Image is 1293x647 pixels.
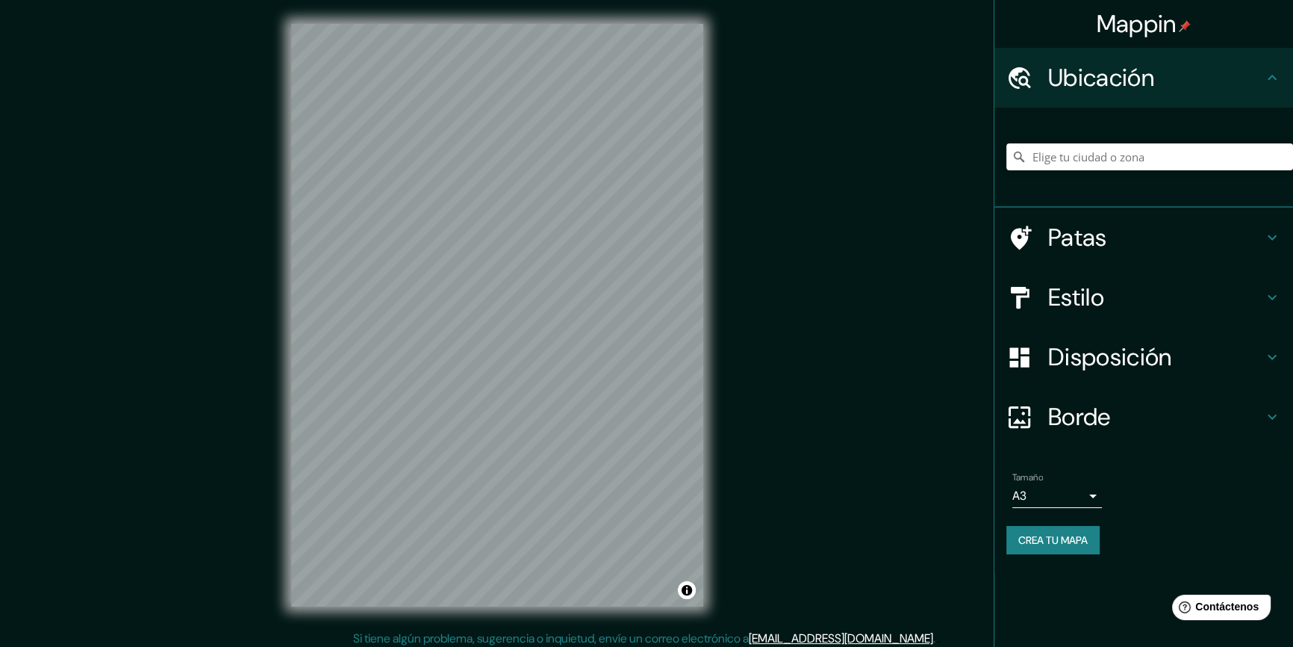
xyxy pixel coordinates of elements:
canvas: Mapa [291,24,703,607]
button: Activar o desactivar atribución [678,581,696,599]
font: Disposición [1048,341,1171,373]
button: Crea tu mapa [1006,526,1100,554]
div: A3 [1012,484,1102,508]
font: Estilo [1048,282,1104,313]
div: Estilo [994,267,1293,327]
font: Tamaño [1012,471,1043,483]
div: Ubicación [994,48,1293,108]
font: Mappin [1097,8,1177,40]
iframe: Lanzador de widgets de ayuda [1160,589,1277,631]
font: . [938,630,941,646]
div: Disposición [994,327,1293,387]
font: Crea tu mapa [1018,533,1088,547]
font: . [935,630,938,646]
font: Patas [1048,222,1107,253]
div: Patas [994,208,1293,267]
div: Borde [994,387,1293,447]
a: [EMAIL_ADDRESS][DOMAIN_NAME] [749,631,933,646]
font: A3 [1012,488,1026,504]
font: . [933,631,935,646]
font: Borde [1048,401,1111,433]
img: pin-icon.png [1179,20,1191,32]
font: Ubicación [1048,62,1154,93]
input: Elige tu ciudad o zona [1006,143,1293,170]
font: Si tiene algún problema, sugerencia o inquietud, envíe un correo electrónico a [353,631,749,646]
